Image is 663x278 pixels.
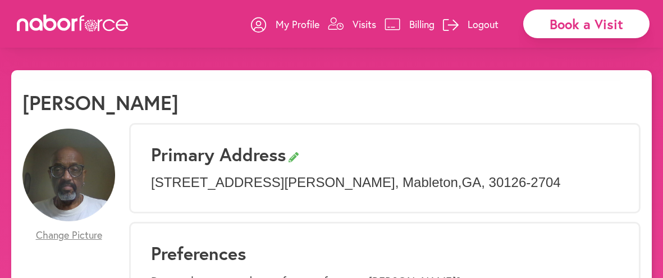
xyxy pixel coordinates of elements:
a: Billing [385,7,435,41]
p: Billing [409,17,435,31]
p: Visits [353,17,376,31]
p: My Profile [276,17,319,31]
h1: [PERSON_NAME] [22,90,179,115]
h1: Preferences [151,243,619,264]
img: YfjBFbZIRxuRSRQ3VVf8 [22,129,115,221]
a: Visits [328,7,376,41]
div: Book a Visit [523,10,650,38]
p: [STREET_ADDRESS][PERSON_NAME] , Mableton , GA , 30126-2704 [151,175,619,191]
a: Logout [443,7,499,41]
a: My Profile [251,7,319,41]
span: Change Picture [36,229,102,241]
p: Logout [468,17,499,31]
h3: Primary Address [151,144,619,165]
